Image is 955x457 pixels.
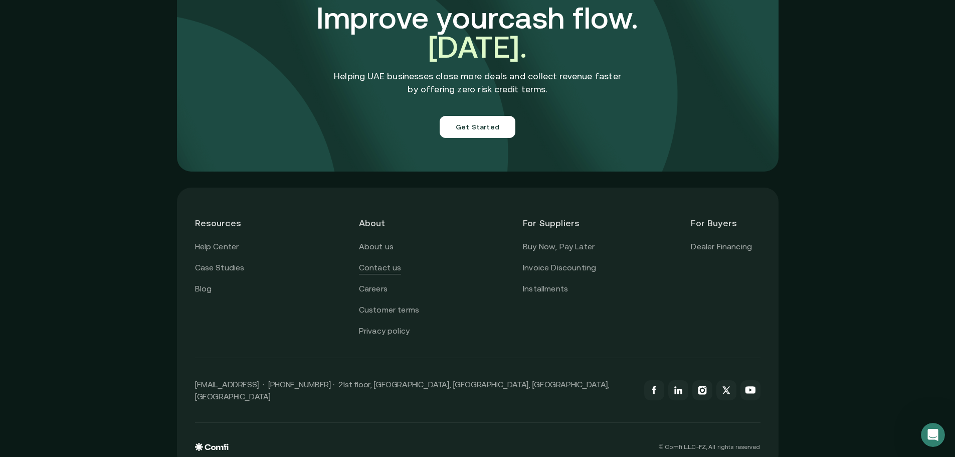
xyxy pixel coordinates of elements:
a: Careers [359,282,388,295]
a: Privacy policy [359,325,410,338]
header: For Buyers [691,206,760,240]
a: Buy Now, Pay Later [523,240,595,253]
img: comfi logo [195,443,229,451]
p: [EMAIL_ADDRESS] · [PHONE_NUMBER] · 21st floor, [GEOGRAPHIC_DATA], [GEOGRAPHIC_DATA], [GEOGRAPHIC_... [195,378,634,402]
a: About us [359,240,394,253]
button: Get Started [440,116,515,138]
a: Blog [195,282,212,295]
a: Help Center [195,240,239,253]
p: Helping UAE businesses close more deals and collect revenue faster by offering zero risk credit t... [334,70,621,96]
iframe: Intercom live chat [921,423,945,447]
a: Invoice Discounting [523,261,596,274]
a: Customer terms [359,303,419,317]
span: [DATE]. [428,30,527,64]
h3: Improve your cash flow. [265,4,691,62]
p: © Comfi L.L.C-FZ, All rights reserved [659,443,760,450]
a: Case Studies [195,261,245,274]
header: For Suppliers [523,206,596,240]
a: Contact us [359,261,402,274]
header: About [359,206,428,240]
a: Dealer Financing [691,240,752,253]
a: Installments [523,282,568,295]
header: Resources [195,206,264,240]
